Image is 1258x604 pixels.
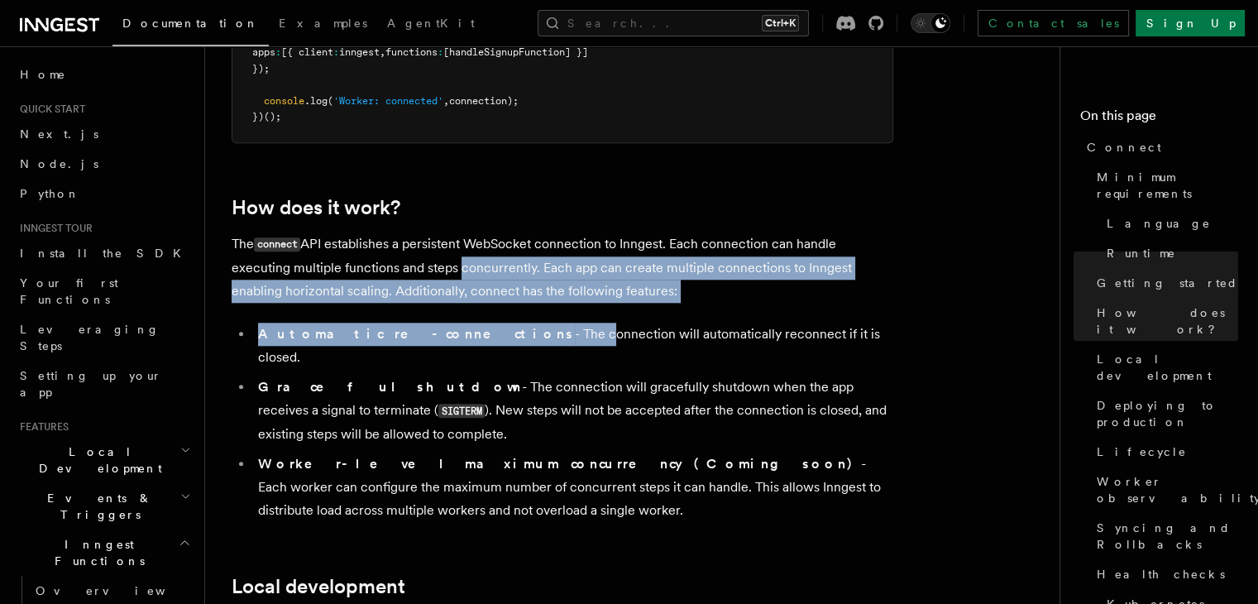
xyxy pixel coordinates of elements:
[1097,520,1238,553] span: Syncing and Rollbacks
[252,111,281,122] span: })();
[253,376,893,446] li: - The connection will gracefully shutdown when the app receives a signal to terminate ( ). New st...
[333,95,443,107] span: 'Worker: connected'
[253,323,893,369] li: - The connection will automatically reconnect if it is closed.
[438,46,443,58] span: :
[978,10,1129,36] a: Contact sales
[279,17,367,30] span: Examples
[13,437,194,483] button: Local Development
[538,10,809,36] button: Search...Ctrl+K
[1090,298,1238,344] a: How does it work?
[911,13,950,33] button: Toggle dark mode
[1080,132,1238,162] a: Connect
[1100,209,1238,238] a: Language
[385,46,438,58] span: functions
[1107,245,1176,261] span: Runtime
[1080,106,1238,132] h4: On this page
[13,490,180,523] span: Events & Triggers
[20,127,98,141] span: Next.js
[1090,467,1238,513] a: Worker observability
[1090,559,1238,589] a: Health checks
[13,179,194,209] a: Python
[333,46,339,58] span: :
[1087,139,1161,156] span: Connect
[20,66,66,83] span: Home
[1090,513,1238,559] a: Syncing and Rollbacks
[438,404,485,418] code: SIGTERM
[264,95,304,107] span: console
[122,17,259,30] span: Documentation
[1100,238,1238,268] a: Runtime
[20,157,98,170] span: Node.js
[1090,391,1238,437] a: Deploying to production
[232,575,405,598] a: Local development
[380,46,385,58] span: ,
[254,237,300,252] code: connect
[13,119,194,149] a: Next.js
[20,369,162,399] span: Setting up your app
[1097,169,1238,202] span: Minimum requirements
[1097,275,1238,291] span: Getting started
[13,530,194,576] button: Inngest Functions
[258,379,522,395] strong: Graceful shutdown
[13,268,194,314] a: Your first Functions
[1090,268,1238,298] a: Getting started
[1107,215,1211,232] span: Language
[1097,304,1238,338] span: How does it work?
[36,584,206,597] span: Overview
[13,420,69,434] span: Features
[258,456,861,472] strong: Worker-level maximum concurrency (Coming soon)
[304,95,328,107] span: .log
[13,149,194,179] a: Node.js
[1097,351,1238,384] span: Local development
[762,15,799,31] kbd: Ctrl+K
[1097,397,1238,430] span: Deploying to production
[258,326,575,342] strong: Automatic re-connections
[20,187,80,200] span: Python
[13,103,85,116] span: Quick start
[449,95,519,107] span: connection);
[20,247,191,260] span: Install the SDK
[328,95,333,107] span: (
[13,443,180,477] span: Local Development
[13,483,194,530] button: Events & Triggers
[232,232,893,303] p: The API establishes a persistent WebSocket connection to Inngest. Each connection can handle exec...
[1097,443,1187,460] span: Lifecycle
[252,46,275,58] span: apps
[275,46,281,58] span: :
[253,453,893,522] li: - Each worker can configure the maximum number of concurrent steps it can handle. This allows Inn...
[339,46,380,58] span: inngest
[1090,344,1238,391] a: Local development
[443,95,449,107] span: ,
[252,63,270,74] span: });
[281,46,333,58] span: [{ client
[443,46,588,58] span: [handleSignupFunction] }]
[269,5,377,45] a: Examples
[1090,437,1238,467] a: Lifecycle
[1097,566,1225,582] span: Health checks
[112,5,269,46] a: Documentation
[13,536,179,569] span: Inngest Functions
[13,60,194,89] a: Home
[232,196,400,219] a: How does it work?
[1136,10,1245,36] a: Sign Up
[13,314,194,361] a: Leveraging Steps
[1090,162,1238,209] a: Minimum requirements
[13,361,194,407] a: Setting up your app
[20,323,160,352] span: Leveraging Steps
[13,222,93,235] span: Inngest tour
[387,17,475,30] span: AgentKit
[13,238,194,268] a: Install the SDK
[20,276,118,306] span: Your first Functions
[377,5,485,45] a: AgentKit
